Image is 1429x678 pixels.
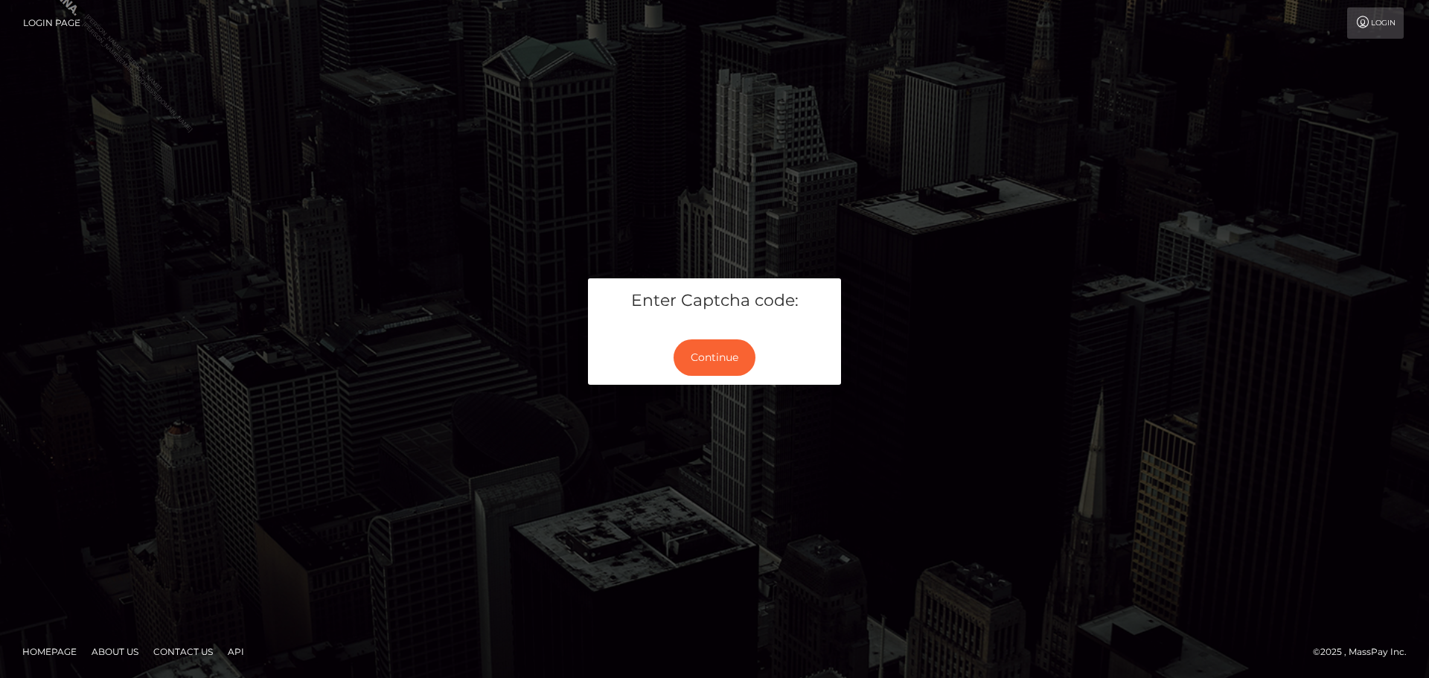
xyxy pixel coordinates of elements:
a: About Us [86,640,144,663]
button: Continue [674,339,755,376]
h5: Enter Captcha code: [599,290,830,313]
a: Login Page [23,7,80,39]
a: Contact Us [147,640,219,663]
a: Homepage [16,640,83,663]
div: © 2025 , MassPay Inc. [1313,644,1418,660]
a: Login [1347,7,1404,39]
a: API [222,640,250,663]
